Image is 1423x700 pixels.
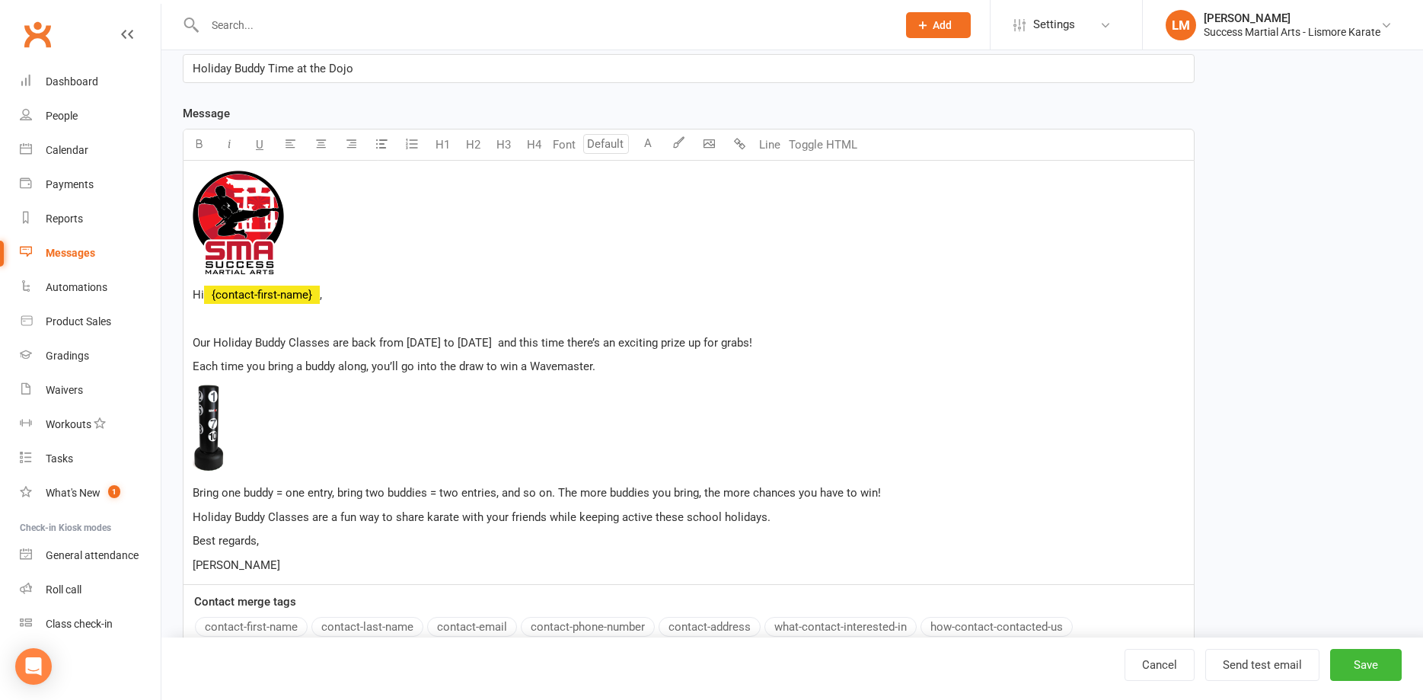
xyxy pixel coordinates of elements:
[458,129,488,160] button: H2
[20,236,161,270] a: Messages
[46,618,113,630] div: Class check-in
[583,134,629,154] input: Default
[194,593,296,611] label: Contact merge tags
[46,315,111,328] div: Product Sales
[20,65,161,99] a: Dashboard
[20,99,161,133] a: People
[20,539,161,573] a: General attendance kiosk mode
[20,607,161,641] a: Class kiosk mode
[1330,649,1402,681] button: Save
[320,288,322,302] span: ,
[108,485,120,498] span: 1
[933,19,952,31] span: Add
[46,178,94,190] div: Payments
[20,573,161,607] a: Roll call
[46,549,139,561] div: General attendance
[46,144,88,156] div: Calendar
[785,129,861,160] button: Toggle HTML
[920,617,1073,637] button: how-contact-contacted-us
[46,281,107,293] div: Automations
[193,510,771,524] span: Holiday Buddy Classes are a fun way to share karate with your friends while keeping active these ...
[20,442,161,476] a: Tasks
[20,133,161,168] a: Calendar
[193,534,259,548] span: Best regards,
[20,168,161,202] a: Payments
[46,452,73,465] div: Tasks
[20,476,161,510] a: What's New1
[193,558,280,572] span: [PERSON_NAME]
[193,486,881,500] span: Bring one buddy = one entry, bring two buddies = two entries, and so on. The more buddies you bri...
[15,648,52,685] div: Open Intercom Messenger
[193,62,353,75] span: Holiday Buddy Time at the Dojo
[521,617,655,637] button: contact-phone-number
[46,418,91,430] div: Workouts
[20,408,161,442] a: Workouts
[20,202,161,236] a: Reports
[193,360,595,373] span: Each time you bring a buddy along, you’ll go into the draw to win a Wavemaster.
[244,129,275,160] button: U
[755,129,785,160] button: Line
[46,384,83,396] div: Waivers
[20,339,161,373] a: Gradings
[633,129,663,160] button: A
[1205,649,1319,681] button: Send test email
[46,487,101,499] div: What's New
[1204,11,1380,25] div: [PERSON_NAME]
[46,213,83,225] div: Reports
[183,104,230,123] label: Message
[659,617,761,637] button: contact-address
[1166,10,1196,40] div: LM
[20,270,161,305] a: Automations
[46,583,81,596] div: Roll call
[20,373,161,408] a: Waivers
[46,247,95,259] div: Messages
[311,617,423,637] button: contact-last-name
[195,617,308,637] button: contact-first-name
[764,617,917,637] button: what-contact-interested-in
[193,288,204,302] span: Hi
[200,14,886,36] input: Search...
[518,129,549,160] button: H4
[46,110,78,122] div: People
[427,129,458,160] button: H1
[46,75,98,88] div: Dashboard
[488,129,518,160] button: H3
[193,336,752,350] span: Our Holiday Buddy Classes are back from [DATE] to [DATE] and this time there’s an exciting prize ...
[1125,649,1195,681] a: Cancel
[427,617,517,637] button: contact-email
[906,12,971,38] button: Add
[18,15,56,53] a: Clubworx
[193,382,226,473] img: 5eba81b8-1d19-41fb-bbd4-b90287b0b7f0.png
[193,171,284,274] img: 18ff11f1-fff6-4952-9bd9-e256b35a36c2.png
[46,350,89,362] div: Gradings
[549,129,579,160] button: Font
[20,305,161,339] a: Product Sales
[256,138,263,152] span: U
[1033,8,1075,42] span: Settings
[1204,25,1380,39] div: Success Martial Arts - Lismore Karate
